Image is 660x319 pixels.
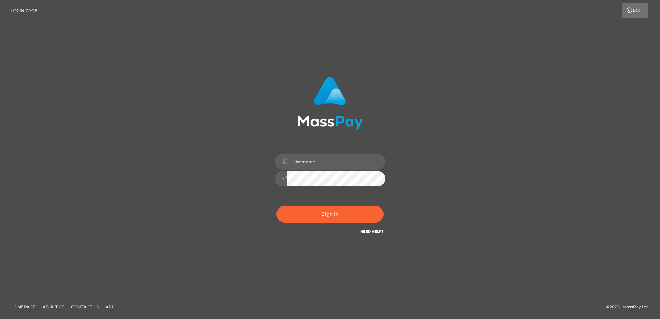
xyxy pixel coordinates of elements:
a: Contact Us [68,301,101,312]
div: © 2025 , MassPay Inc. [606,303,655,311]
a: About Us [40,301,67,312]
img: MassPay Login [297,77,363,130]
a: Need Help? [360,229,384,234]
a: Homepage [8,301,38,312]
input: Username... [287,154,385,170]
button: Sign in [276,206,384,223]
a: API [103,301,116,312]
a: Login Page [11,3,37,18]
a: Login [622,3,648,18]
